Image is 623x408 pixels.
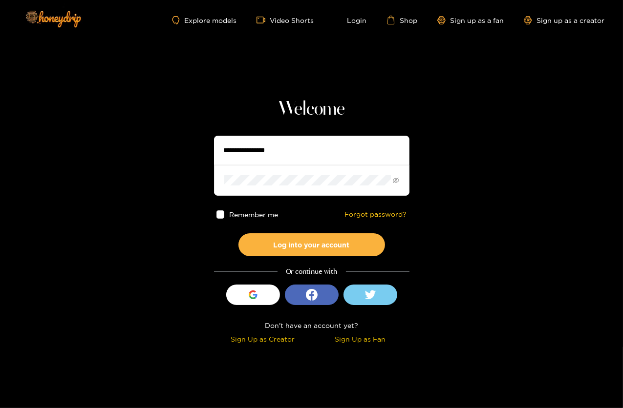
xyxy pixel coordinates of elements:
[172,16,236,24] a: Explore models
[257,16,314,24] a: Video Shorts
[345,210,407,219] a: Forgot password?
[393,177,399,184] span: eye-invisible
[229,211,278,218] span: Remember me
[524,16,605,24] a: Sign up as a creator
[257,16,270,24] span: video-camera
[314,333,407,345] div: Sign Up as Fan
[437,16,504,24] a: Sign up as a fan
[238,233,385,256] button: Log into your account
[214,320,409,331] div: Don't have an account yet?
[214,266,409,277] div: Or continue with
[216,333,309,345] div: Sign Up as Creator
[387,16,418,24] a: Shop
[214,98,409,121] h1: Welcome
[334,16,367,24] a: Login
